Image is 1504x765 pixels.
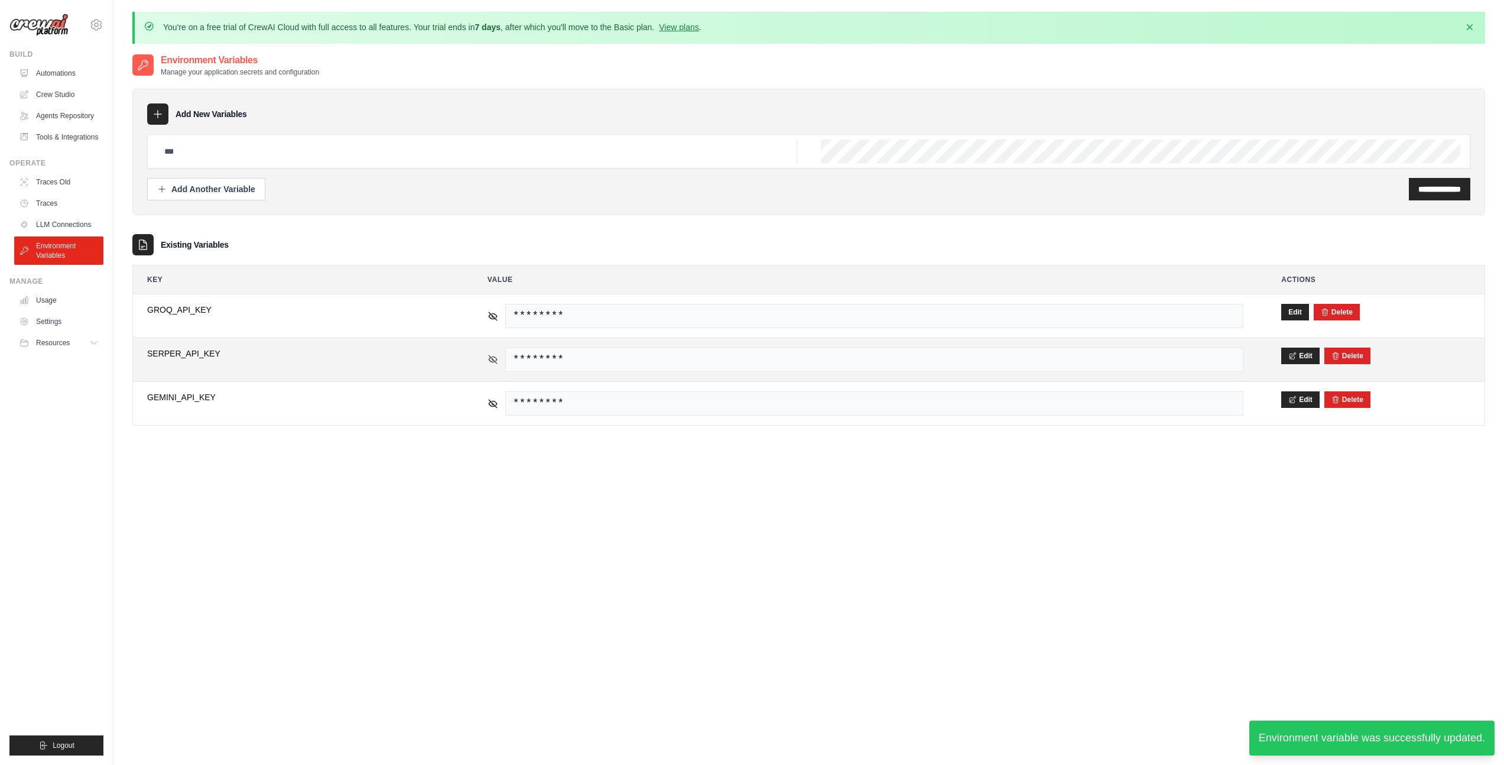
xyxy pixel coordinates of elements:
button: Delete [1331,395,1363,404]
h2: Environment Variables [161,53,319,67]
button: Edit [1281,348,1320,364]
strong: 7 days [475,22,501,32]
span: Logout [53,741,74,750]
th: Actions [1267,265,1484,294]
h3: Existing Variables [161,239,229,251]
p: You're on a free trial of CrewAI Cloud with full access to all features. Your trial ends in , aft... [163,21,701,33]
img: Logo [9,14,69,37]
span: Resources [36,338,70,348]
button: Delete [1331,351,1363,361]
a: View plans [659,22,699,32]
div: Environment variable was successfully updated. [1249,721,1495,756]
div: Operate [9,158,103,168]
button: Edit [1281,391,1320,408]
p: Manage your application secrets and configuration [161,67,319,77]
span: GROQ_API_KEY [147,304,450,316]
div: Add Another Variable [157,183,255,195]
a: Tools & Integrations [14,128,103,147]
a: Crew Studio [14,85,103,104]
a: Environment Variables [14,236,103,265]
th: Key [133,265,464,294]
a: Automations [14,64,103,83]
a: Settings [14,312,103,331]
h3: Add New Variables [176,108,247,120]
a: Traces [14,194,103,213]
a: Usage [14,291,103,310]
button: Logout [9,735,103,756]
button: Edit [1281,304,1309,320]
button: Delete [1321,307,1353,317]
span: GEMINI_API_KEY [147,391,450,403]
a: Traces Old [14,173,103,192]
span: SERPER_API_KEY [147,348,450,359]
button: Resources [14,333,103,352]
div: Build [9,50,103,59]
th: Value [473,265,1258,294]
a: LLM Connections [14,215,103,234]
div: Manage [9,277,103,286]
a: Agents Repository [14,106,103,125]
button: Add Another Variable [147,178,265,200]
